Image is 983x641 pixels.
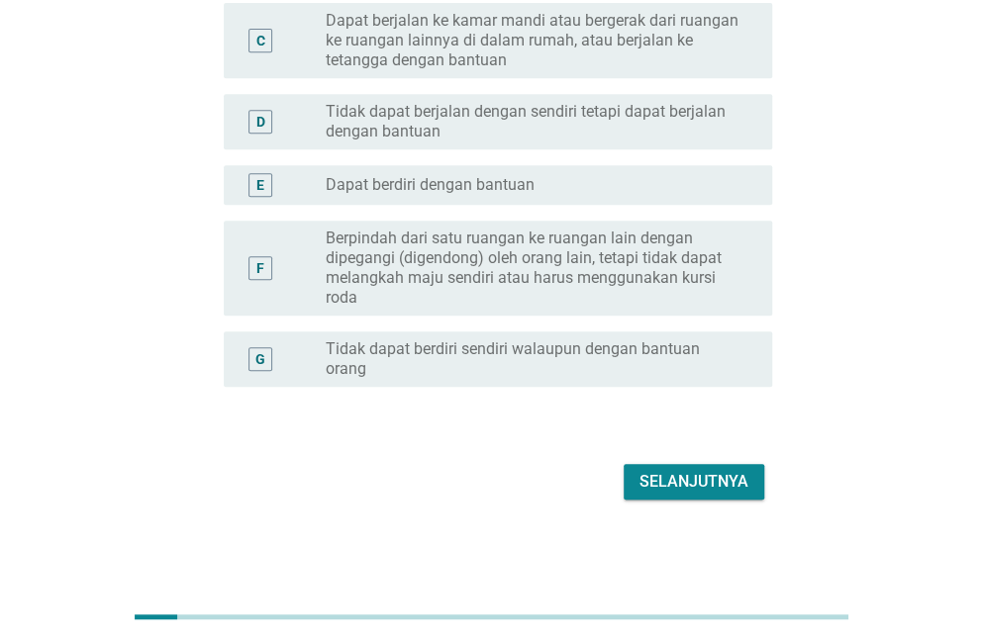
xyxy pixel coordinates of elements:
[326,175,535,195] label: Dapat berdiri dengan bantuan
[256,30,265,50] div: C
[326,339,740,379] label: Tidak dapat berdiri sendiri walaupun dengan bantuan orang
[326,11,740,70] label: Dapat berjalan ke kamar mandi atau bergerak dari ruangan ke ruangan lainnya di dalam rumah, atau ...
[256,174,264,195] div: E
[326,102,740,141] label: Tidak dapat berjalan dengan sendiri tetapi dapat berjalan dengan bantuan
[256,257,264,278] div: F
[255,348,265,369] div: G
[326,229,740,308] label: Berpindah dari satu ruangan ke ruangan lain dengan dipegangi (digendong) oleh orang lain, tetapi ...
[256,111,265,132] div: D
[639,470,748,494] div: Selanjutnya
[624,464,764,500] button: Selanjutnya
